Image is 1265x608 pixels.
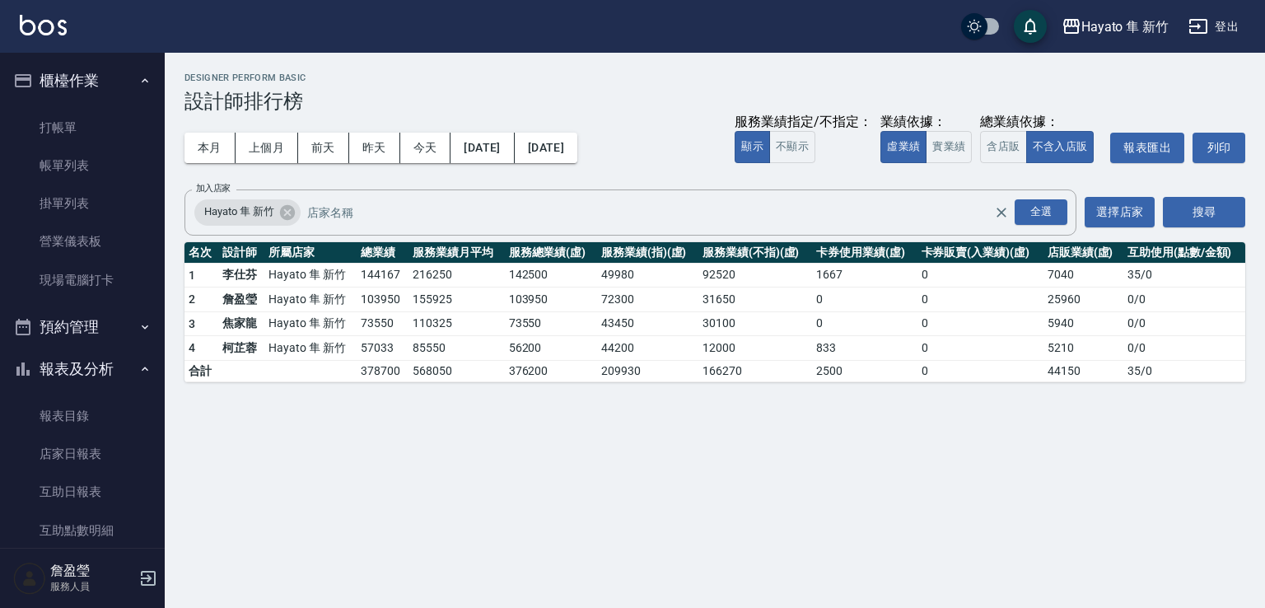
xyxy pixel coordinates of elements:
label: 加入店家 [196,182,231,194]
td: 0 / 0 [1123,288,1245,312]
a: 互助點數明細 [7,512,158,550]
td: 92520 [698,263,812,288]
div: Hayato 隼 新竹 [194,199,301,226]
td: 103950 [357,288,408,312]
td: 合計 [184,360,218,381]
a: 現場電腦打卡 [7,261,158,299]
td: 5940 [1043,311,1123,336]
td: 25960 [1043,288,1123,312]
td: 1667 [812,263,917,288]
th: 服務業績(指)(虛) [597,242,698,264]
td: 144167 [357,263,408,288]
button: save [1014,10,1047,43]
td: 0 [917,360,1043,381]
a: 報表目錄 [7,397,158,435]
button: 前天 [298,133,349,163]
button: 選擇店家 [1085,197,1155,227]
td: 85550 [408,336,505,361]
td: 0 [917,336,1043,361]
td: 0 [917,288,1043,312]
button: 顯示 [735,131,770,163]
button: Hayato 隼 新竹 [1055,10,1175,44]
td: 44150 [1043,360,1123,381]
th: 服務總業績(虛) [505,242,597,264]
input: 店家名稱 [303,198,1023,227]
td: Hayato 隼 新竹 [264,336,357,361]
a: 掛單列表 [7,185,158,222]
img: Person [13,562,46,595]
td: 49980 [597,263,698,288]
a: 打帳單 [7,109,158,147]
td: 376200 [505,360,597,381]
td: 568050 [408,360,505,381]
a: 互助日報表 [7,473,158,511]
td: 0 / 0 [1123,311,1245,336]
td: 833 [812,336,917,361]
span: 2 [189,292,195,306]
button: 今天 [400,133,451,163]
td: 110325 [408,311,505,336]
td: 43450 [597,311,698,336]
button: 實業績 [926,131,972,163]
td: 378700 [357,360,408,381]
td: Hayato 隼 新竹 [264,263,357,288]
th: 卡券使用業績(虛) [812,242,917,264]
td: 2500 [812,360,917,381]
td: 31650 [698,288,812,312]
button: 登出 [1182,12,1245,42]
td: 5210 [1043,336,1123,361]
button: 報表及分析 [7,348,158,391]
div: 業績依據： [880,114,972,131]
button: 上個月 [236,133,298,163]
td: 詹盈瑩 [218,288,264,312]
td: 0 [917,263,1043,288]
td: 0 [812,288,917,312]
button: Clear [990,201,1013,224]
th: 名次 [184,242,218,264]
td: 柯芷蓉 [218,336,264,361]
button: 櫃檯作業 [7,59,158,102]
h5: 詹盈瑩 [50,563,134,579]
td: 0 [812,311,917,336]
button: [DATE] [515,133,577,163]
button: [DATE] [450,133,514,163]
button: 不含入店販 [1026,131,1095,163]
button: 昨天 [349,133,400,163]
button: 搜尋 [1163,197,1245,227]
td: Hayato 隼 新竹 [264,288,357,312]
p: 服務人員 [50,579,134,594]
div: Hayato 隼 新竹 [1081,16,1169,37]
h3: 設計師排行榜 [184,90,1245,113]
button: 含店販 [980,131,1026,163]
a: 帳單列表 [7,147,158,185]
td: 12000 [698,336,812,361]
th: 卡券販賣(入業績)(虛) [917,242,1043,264]
td: 103950 [505,288,597,312]
span: 3 [189,317,195,330]
td: 李仕芬 [218,263,264,288]
button: 報表匯出 [1110,133,1184,163]
a: 營業儀表板 [7,222,158,260]
td: 44200 [597,336,698,361]
td: 73550 [357,311,408,336]
td: 35 / 0 [1123,263,1245,288]
td: 0 [917,311,1043,336]
div: 全選 [1015,199,1067,225]
td: 73550 [505,311,597,336]
div: 服務業績指定/不指定： [735,114,872,131]
button: 不顯示 [769,131,815,163]
button: 本月 [184,133,236,163]
th: 所屬店家 [264,242,357,264]
span: 1 [189,269,195,282]
th: 服務業績(不指)(虛) [698,242,812,264]
span: Hayato 隼 新竹 [194,203,283,220]
h2: Designer Perform Basic [184,72,1245,83]
th: 總業績 [357,242,408,264]
th: 互助使用(點數/金額) [1123,242,1245,264]
span: 4 [189,341,195,354]
td: 0 / 0 [1123,336,1245,361]
td: 7040 [1043,263,1123,288]
button: 列印 [1193,133,1245,163]
button: 虛業績 [880,131,927,163]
